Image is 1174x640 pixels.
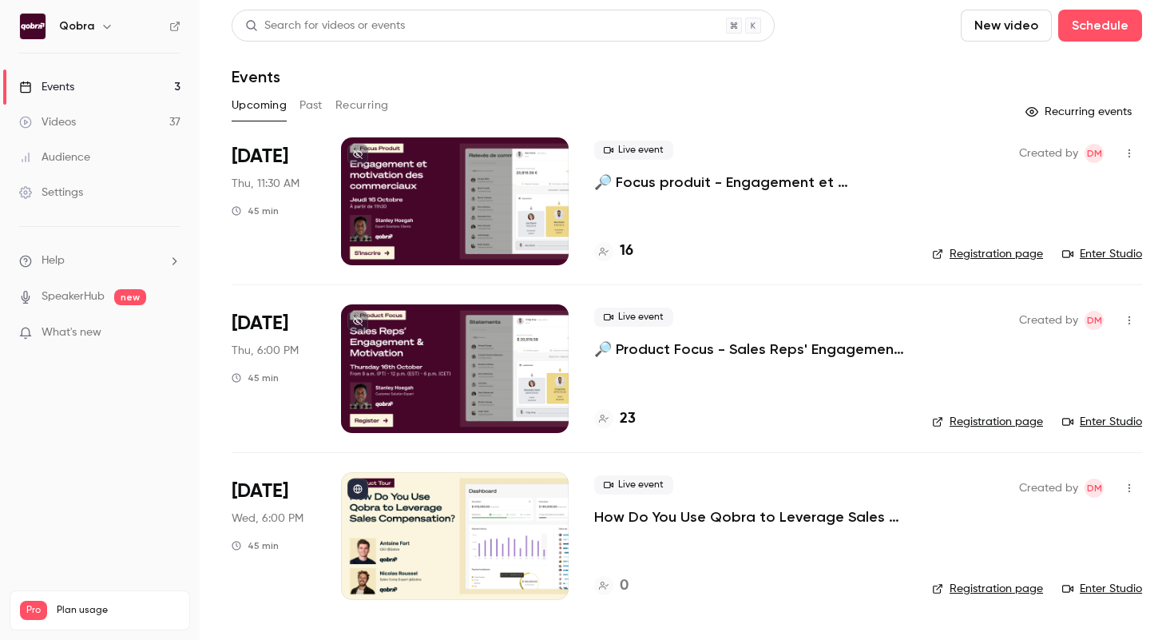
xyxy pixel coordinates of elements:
span: DM [1087,479,1102,498]
a: 🔎 Focus produit - Engagement et motivation des commerciaux [594,173,906,192]
span: DM [1087,311,1102,330]
img: Qobra [20,14,46,39]
a: 23 [594,408,636,430]
span: Live event [594,475,673,495]
a: Enter Studio [1062,581,1142,597]
div: 45 min [232,539,279,552]
div: Settings [19,185,83,201]
span: Dylan Manceau [1085,479,1104,498]
div: Videos [19,114,76,130]
button: Upcoming [232,93,287,118]
a: SpeakerHub [42,288,105,305]
span: Created by [1019,311,1078,330]
span: Created by [1019,479,1078,498]
span: Plan usage [57,604,180,617]
h4: 23 [620,408,636,430]
div: Audience [19,149,90,165]
span: Live event [594,308,673,327]
button: Recurring events [1018,99,1142,125]
a: 16 [594,240,633,262]
div: Nov 5 Wed, 6:00 PM (Europe/Paris) [232,472,315,600]
span: Thu, 11:30 AM [232,176,299,192]
div: Oct 16 Thu, 11:30 AM (Europe/Paris) [232,137,315,265]
span: Dylan Manceau [1085,311,1104,330]
button: New video [961,10,1052,42]
div: Search for videos or events [245,18,405,34]
h6: Qobra [59,18,94,34]
h4: 0 [620,575,629,597]
a: Registration page [932,414,1043,430]
span: Wed, 6:00 PM [232,511,303,527]
a: Registration page [932,581,1043,597]
a: 0 [594,575,629,597]
button: Schedule [1058,10,1142,42]
a: Enter Studio [1062,414,1142,430]
span: [DATE] [232,311,288,336]
div: Events [19,79,74,95]
h1: Events [232,67,280,86]
span: Pro [20,601,47,620]
span: Created by [1019,144,1078,163]
span: Thu, 6:00 PM [232,343,299,359]
iframe: Noticeable Trigger [161,326,180,340]
span: What's new [42,324,101,341]
span: Dylan Manceau [1085,144,1104,163]
span: [DATE] [232,479,288,504]
a: Enter Studio [1062,246,1142,262]
button: Recurring [335,93,389,118]
a: How Do You Use Qobra to Leverage Sales Compensation? [594,507,906,527]
li: help-dropdown-opener [19,252,180,269]
h4: 16 [620,240,633,262]
div: Oct 16 Thu, 6:00 PM (Europe/Paris) [232,304,315,432]
span: DM [1087,144,1102,163]
span: Live event [594,141,673,160]
a: Registration page [932,246,1043,262]
span: Help [42,252,65,269]
div: 45 min [232,205,279,217]
span: new [114,289,146,305]
div: 45 min [232,372,279,384]
span: [DATE] [232,144,288,169]
a: 🔎 Product Focus - Sales Reps' Engagement & Motivation [594,340,906,359]
button: Past [299,93,323,118]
